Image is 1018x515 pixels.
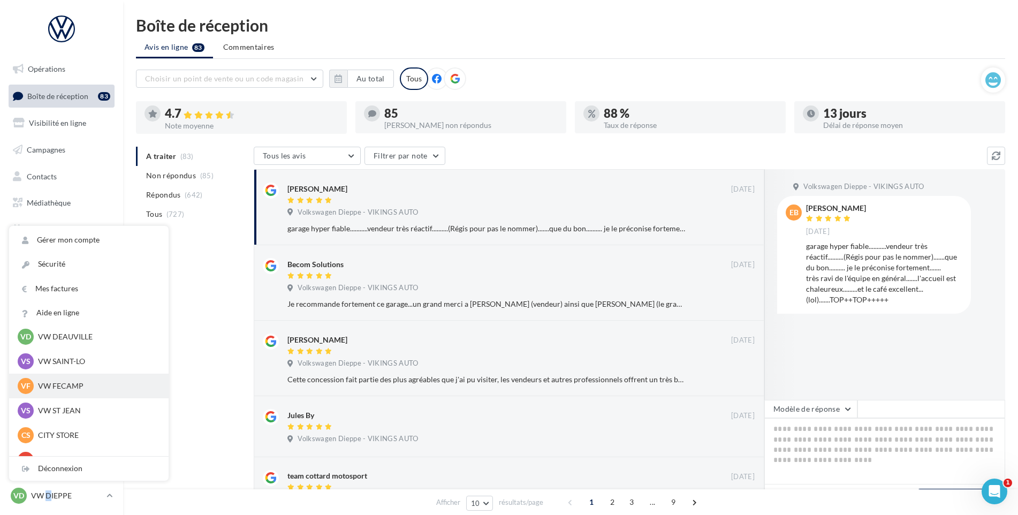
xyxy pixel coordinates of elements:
[38,430,156,441] p: CITY STORE
[6,192,117,214] a: Médiathèque
[287,471,367,481] div: team cottard motosport
[6,58,117,80] a: Opérations
[287,184,347,194] div: [PERSON_NAME]
[6,281,117,312] a: Campagnes DataOnDemand
[298,208,418,217] span: Volkswagen Dieppe - VIKINGS AUTO
[731,336,755,345] span: [DATE]
[604,494,621,511] span: 2
[329,70,394,88] button: Au total
[29,118,86,127] span: Visibilité en ligne
[384,122,558,129] div: [PERSON_NAME] non répondus
[21,405,31,416] span: VS
[27,225,63,234] span: Calendrier
[165,122,338,130] div: Note moyenne
[38,331,156,342] p: VW DEAUVILLE
[764,400,857,418] button: Modèle de réponse
[287,259,344,270] div: Becom Solutions
[136,70,323,88] button: Choisir un point de vente ou un code magasin
[28,64,65,73] span: Opérations
[644,494,661,511] span: ...
[400,67,428,90] div: Tous
[146,190,181,200] span: Répondus
[21,430,31,441] span: CS
[38,356,156,367] p: VW SAINT-LO
[823,122,997,129] div: Délai de réponse moyen
[298,359,418,368] span: Volkswagen Dieppe - VIKINGS AUTO
[27,171,57,180] span: Contacts
[98,92,110,101] div: 83
[604,108,777,119] div: 88 %
[436,497,460,508] span: Afficher
[1004,479,1012,487] span: 1
[731,411,755,421] span: [DATE]
[9,486,115,506] a: VD VW DIEPPE
[38,405,156,416] p: VW ST JEAN
[27,198,71,207] span: Médiathèque
[9,277,169,301] a: Mes factures
[499,497,543,508] span: résultats/page
[731,260,755,270] span: [DATE]
[146,170,196,181] span: Non répondus
[298,434,418,444] span: Volkswagen Dieppe - VIKINGS AUTO
[27,145,65,154] span: Campagnes
[9,457,169,481] div: Déconnexion
[982,479,1007,504] iframe: Intercom live chat
[31,490,102,501] p: VW DIEPPE
[823,108,997,119] div: 13 jours
[9,252,169,276] a: Sécurité
[27,91,88,100] span: Boîte de réception
[806,227,830,237] span: [DATE]
[136,17,1005,33] div: Boîte de réception
[20,331,31,342] span: VD
[665,494,682,511] span: 9
[38,381,156,391] p: VW FECAMP
[6,245,117,277] a: PLV et print personnalisable
[347,70,394,88] button: Au total
[287,299,685,309] div: Je recommande fortement ce garage...un grand merci a [PERSON_NAME] (vendeur) ainsi que [PERSON_NA...
[223,42,275,52] span: Commentaires
[146,209,162,219] span: Tous
[200,171,214,180] span: (85)
[6,85,117,108] a: Boîte de réception83
[21,455,31,465] span: VP
[263,151,306,160] span: Tous les avis
[254,147,361,165] button: Tous les avis
[583,494,600,511] span: 1
[9,228,169,252] a: Gérer mon compte
[6,112,117,134] a: Visibilité en ligne
[185,191,203,199] span: (642)
[13,490,24,501] span: VD
[145,74,303,83] span: Choisir un point de vente ou un code magasin
[789,207,799,218] span: EB
[287,223,685,234] div: garage hyper fiable...........vendeur très réactif..........(Régis pour pas le nommer).......que ...
[6,165,117,188] a: Contacts
[21,381,31,391] span: VF
[6,218,117,241] a: Calendrier
[806,241,962,305] div: garage hyper fiable...........vendeur très réactif..........(Régis pour pas le nommer).......que ...
[21,356,31,367] span: VS
[471,499,480,508] span: 10
[6,139,117,161] a: Campagnes
[298,283,418,293] span: Volkswagen Dieppe - VIKINGS AUTO
[604,122,777,129] div: Taux de réponse
[166,210,185,218] span: (727)
[287,335,347,345] div: [PERSON_NAME]
[466,496,493,511] button: 10
[9,301,169,325] a: Aide en ligne
[731,472,755,482] span: [DATE]
[806,205,866,212] div: [PERSON_NAME]
[384,108,558,119] div: 85
[165,108,338,120] div: 4.7
[803,182,924,192] span: Volkswagen Dieppe - VIKINGS AUTO
[287,374,685,385] div: Cette concession fait partie des plus agréables que j'ai pu visiter, les vendeurs et autres profe...
[38,455,156,465] p: VW PONT AUDEMER
[364,147,445,165] button: Filtrer par note
[623,494,640,511] span: 3
[731,185,755,194] span: [DATE]
[287,410,314,421] div: Jules By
